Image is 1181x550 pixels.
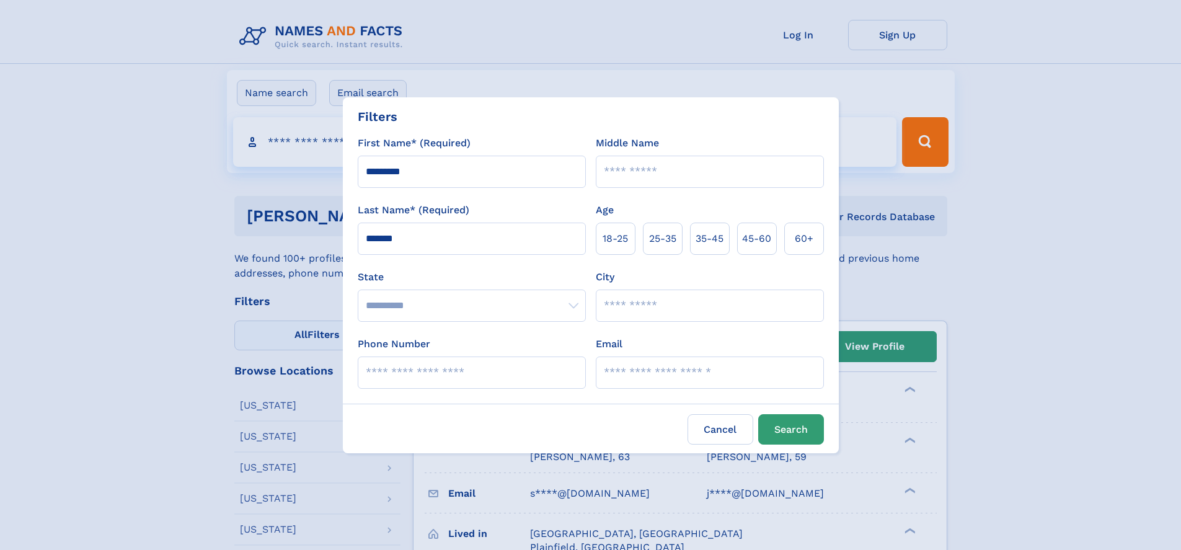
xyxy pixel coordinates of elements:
[603,231,628,246] span: 18‑25
[596,203,614,218] label: Age
[596,136,659,151] label: Middle Name
[596,337,622,352] label: Email
[795,231,813,246] span: 60+
[649,231,676,246] span: 25‑35
[358,270,586,285] label: State
[742,231,771,246] span: 45‑60
[358,337,430,352] label: Phone Number
[358,136,471,151] label: First Name* (Required)
[358,203,469,218] label: Last Name* (Required)
[688,414,753,445] label: Cancel
[758,414,824,445] button: Search
[696,231,723,246] span: 35‑45
[358,107,397,126] div: Filters
[596,270,614,285] label: City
